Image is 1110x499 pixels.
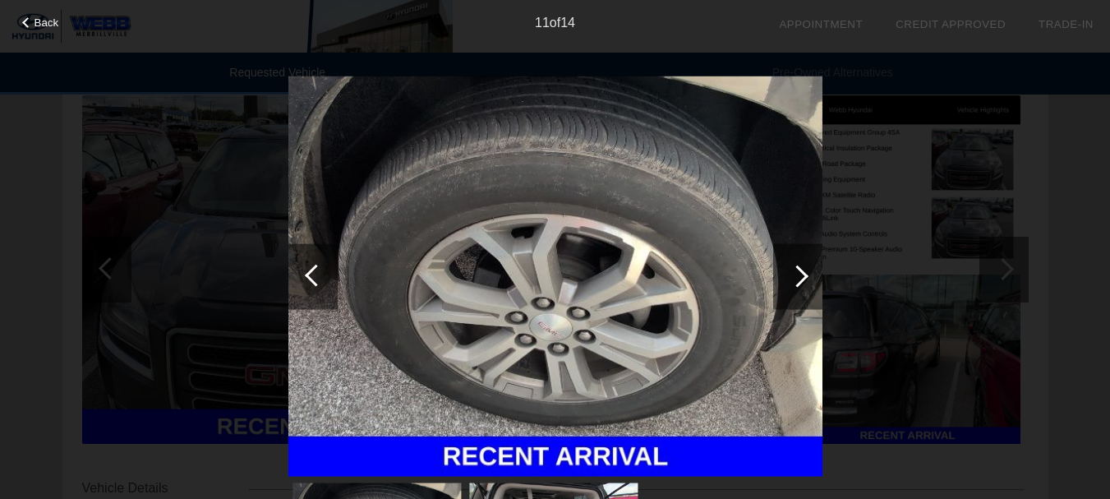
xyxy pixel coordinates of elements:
[560,16,575,30] span: 14
[1039,18,1094,30] a: Trade-In
[896,18,1006,30] a: Credit Approved
[779,18,863,30] a: Appointment
[288,76,822,477] img: e849ccf0-a583-4d3a-b9b2-9064dcf5f048.jpg
[535,16,550,30] span: 11
[35,16,59,29] span: Back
